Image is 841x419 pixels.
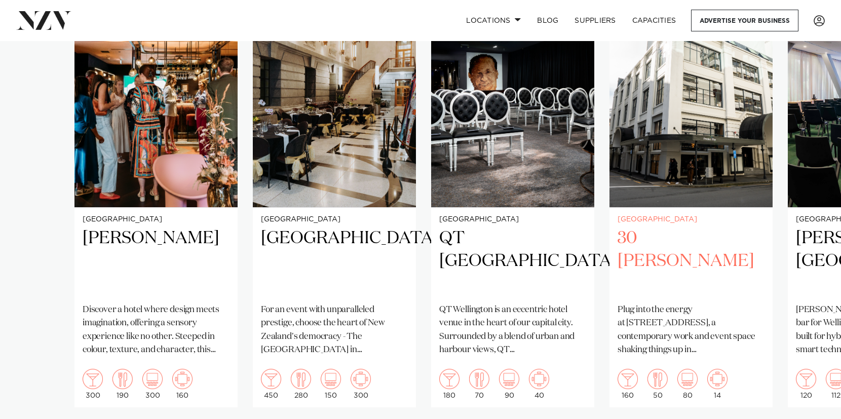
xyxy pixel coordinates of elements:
p: Plug into the energy at [STREET_ADDRESS], a contemporary work and event space shaking things up i... [618,303,764,357]
div: 120 [796,369,816,399]
div: 90 [499,369,519,399]
img: theatre.png [499,369,519,389]
img: cocktail.png [618,369,638,389]
small: [GEOGRAPHIC_DATA] [83,216,230,223]
small: [GEOGRAPHIC_DATA] [618,216,764,223]
div: 180 [439,369,460,399]
img: dining.png [291,369,311,389]
img: meeting.png [172,369,193,389]
div: 190 [112,369,133,399]
div: 300 [142,369,163,399]
img: cocktail.png [439,369,460,389]
a: Capacities [624,10,684,31]
div: 450 [261,369,281,399]
img: dining.png [469,369,489,389]
div: 14 [707,369,728,399]
img: cocktail.png [796,369,816,389]
div: 300 [83,369,103,399]
p: For an event with unparalleled prestige, choose the heart of New Zealand's democracy - The [GEOGR... [261,303,408,357]
img: cocktail.png [83,369,103,389]
img: theatre.png [677,369,698,389]
div: 40 [529,369,549,399]
a: Advertise your business [691,10,798,31]
img: meeting.png [707,369,728,389]
div: 80 [677,369,698,399]
h2: [GEOGRAPHIC_DATA] [261,227,408,295]
img: nzv-logo.png [16,11,71,29]
div: 280 [291,369,311,399]
h2: QT [GEOGRAPHIC_DATA] [439,227,586,295]
p: QT Wellington is an eccentric hotel venue in the heart of our capital city. Surrounded by a blend... [439,303,586,357]
div: 160 [618,369,638,399]
div: 70 [469,369,489,399]
img: meeting.png [529,369,549,389]
img: meeting.png [351,369,371,389]
img: dining.png [647,369,668,389]
a: BLOG [529,10,566,31]
img: cocktail.png [261,369,281,389]
small: [GEOGRAPHIC_DATA] [261,216,408,223]
div: 50 [647,369,668,399]
div: 160 [172,369,193,399]
div: 150 [321,369,341,399]
div: 300 [351,369,371,399]
a: SUPPLIERS [566,10,624,31]
a: Locations [458,10,529,31]
img: theatre.png [142,369,163,389]
h2: [PERSON_NAME] [83,227,230,295]
h2: 30 [PERSON_NAME] [618,227,764,295]
img: theatre.png [321,369,341,389]
small: [GEOGRAPHIC_DATA] [439,216,586,223]
p: Discover a hotel where design meets imagination, offering a sensory experience like no other. Ste... [83,303,230,357]
img: dining.png [112,369,133,389]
